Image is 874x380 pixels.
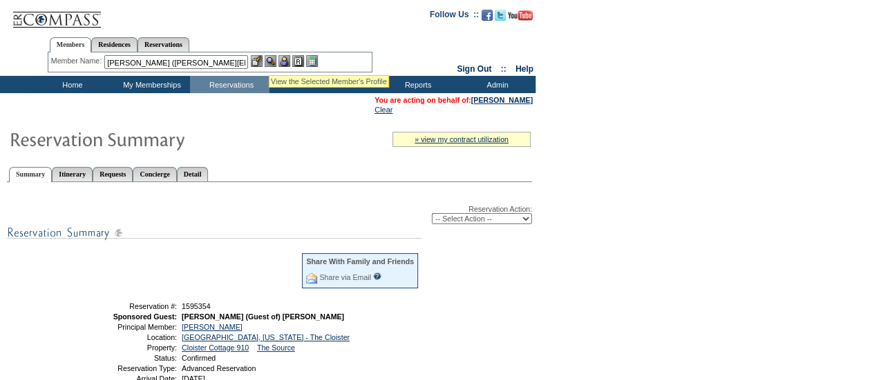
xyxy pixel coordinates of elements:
a: Follow us on Twitter [495,14,506,22]
strong: Sponsored Guest: [113,312,177,321]
td: Property: [78,343,177,352]
a: Members [50,37,92,52]
span: You are acting on behalf of: [374,96,533,104]
a: Subscribe to our YouTube Channel [508,14,533,22]
img: Reservaton Summary [9,125,285,152]
a: » view my contract utilization [415,135,509,143]
td: Home [31,76,111,93]
a: Requests [93,167,133,181]
td: Reports [377,76,456,93]
img: b_calculator.gif [306,55,318,67]
span: :: [501,64,506,74]
div: Member Name: [51,55,104,67]
td: Reservation #: [78,302,177,310]
img: Follow us on Twitter [495,10,506,21]
a: [PERSON_NAME] [471,96,533,104]
a: Clear [374,106,392,114]
a: Help [515,64,533,74]
a: The Source [257,343,295,352]
a: Detail [177,167,209,181]
a: [GEOGRAPHIC_DATA], [US_STATE] - The Cloister [182,333,350,341]
span: 1595354 [182,302,211,310]
a: Itinerary [52,167,93,181]
a: Concierge [133,167,176,181]
img: Become our fan on Facebook [482,10,493,21]
span: Advanced Reservation [182,364,256,372]
td: Follow Us :: [430,8,479,25]
img: b_edit.gif [251,55,263,67]
img: subTtlResSummary.gif [7,224,421,241]
td: Reservations [190,76,269,93]
td: Principal Member: [78,323,177,331]
a: Residences [91,37,137,52]
span: [PERSON_NAME] (Guest of) [PERSON_NAME] [182,312,344,321]
div: Reservation Action: [7,205,532,224]
a: Reservations [137,37,189,52]
td: Reservation Type: [78,364,177,372]
td: Status: [78,354,177,362]
input: What is this? [373,272,381,280]
img: Impersonate [278,55,290,67]
a: Cloister Cottage 910 [182,343,249,352]
img: View [265,55,276,67]
a: Become our fan on Facebook [482,14,493,22]
span: Confirmed [182,354,216,362]
td: Location: [78,333,177,341]
div: View the Selected Member's Profile [271,77,387,86]
td: My Memberships [111,76,190,93]
a: Summary [9,167,52,182]
a: Share via Email [319,273,371,281]
a: [PERSON_NAME] [182,323,243,331]
div: Share With Family and Friends [306,257,414,266]
img: Reservations [292,55,304,67]
a: Sign Out [457,64,491,74]
img: Subscribe to our YouTube Channel [508,10,533,21]
td: Admin [456,76,535,93]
